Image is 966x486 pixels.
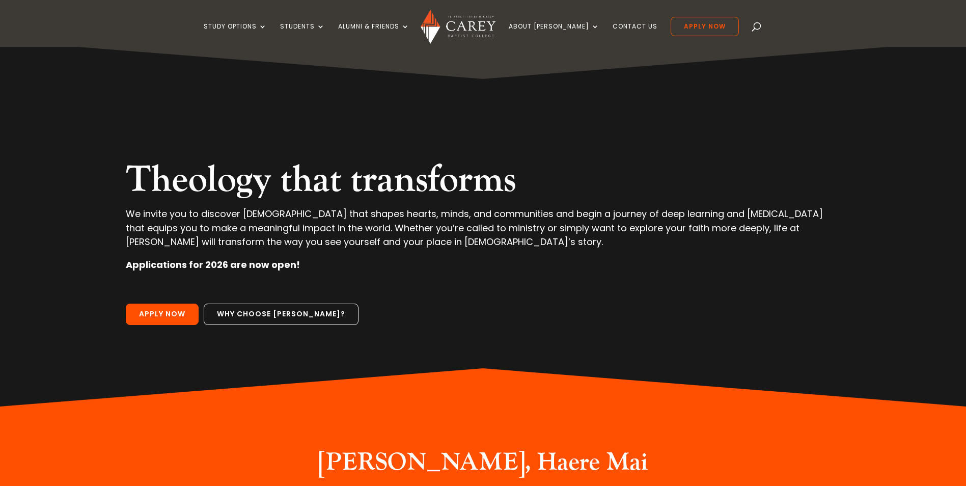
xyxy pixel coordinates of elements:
a: Why choose [PERSON_NAME]? [204,304,358,325]
a: Alumni & Friends [338,23,409,47]
a: About [PERSON_NAME] [509,23,599,47]
a: Students [280,23,325,47]
a: Apply Now [671,17,739,36]
h2: Theology that transforms [126,158,840,207]
a: Contact Us [613,23,657,47]
h2: [PERSON_NAME], Haere Mai [292,448,674,482]
a: Study Options [204,23,267,47]
a: Apply Now [126,304,199,325]
p: We invite you to discover [DEMOGRAPHIC_DATA] that shapes hearts, minds, and communities and begin... [126,207,840,258]
strong: Applications for 2026 are now open! [126,258,300,271]
img: Carey Baptist College [421,10,495,44]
